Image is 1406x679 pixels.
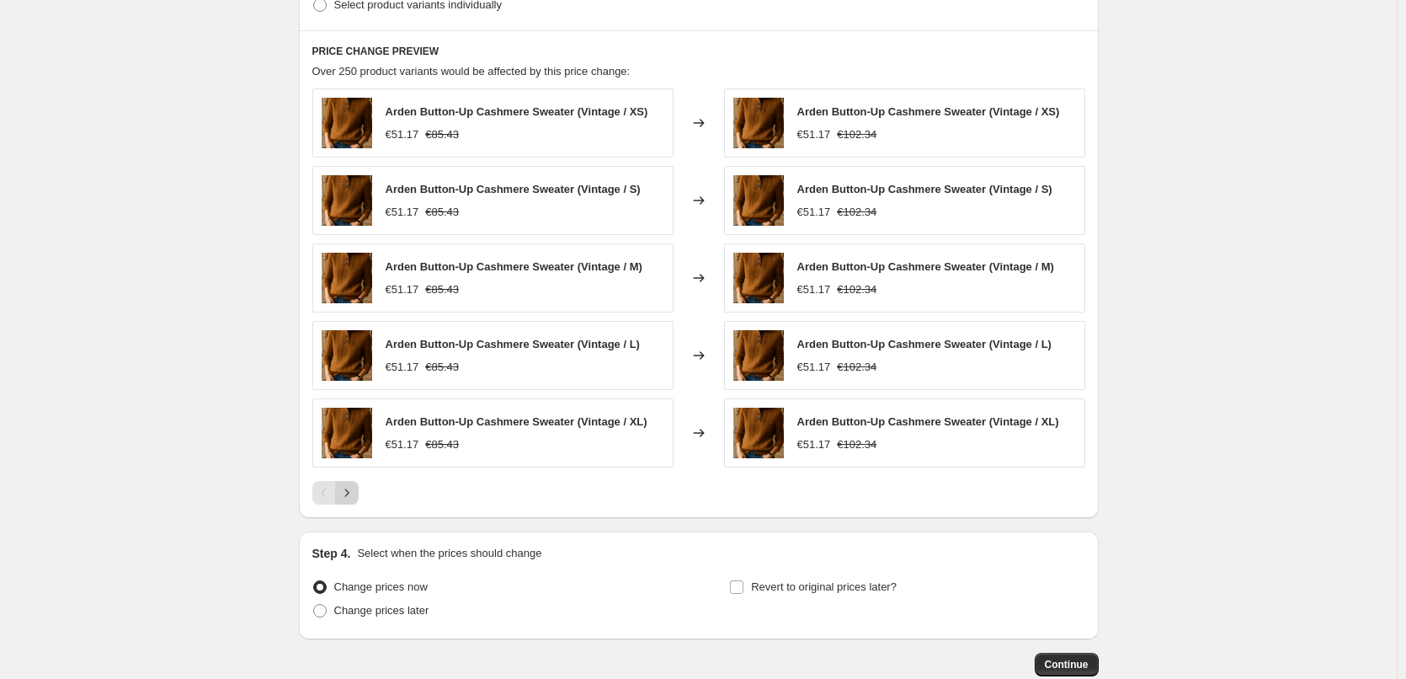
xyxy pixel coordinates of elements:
img: 20250831_1120_StylishCashmereSweaterFocus_remix_01k40eqaycfmt9qvtpngnqxeqr_80x.png [733,175,784,226]
strike: €102.34 [837,436,876,453]
span: Arden Button-Up Cashmere Sweater (Vintage / XL) [797,415,1059,428]
span: Arden Button-Up Cashmere Sweater (Vintage / S) [386,183,641,195]
div: €51.17 [386,436,419,453]
p: Select when the prices should change [357,545,541,562]
span: Arden Button-Up Cashmere Sweater (Vintage / L) [386,338,640,350]
strike: €102.34 [837,204,876,221]
button: Next [335,481,359,505]
strike: €102.34 [837,126,876,143]
img: 20250831_1120_StylishCashmereSweaterFocus_remix_01k40eqaycfmt9qvtpngnqxeqr_80x.png [733,408,784,458]
span: Arden Button-Up Cashmere Sweater (Vintage / XS) [797,105,1060,118]
span: Arden Button-Up Cashmere Sweater (Vintage / L) [797,338,1052,350]
div: €51.17 [797,359,831,376]
div: €51.17 [797,126,831,143]
img: 20250831_1120_StylishCashmereSweaterFocus_remix_01k40eqaycfmt9qvtpngnqxeqr_80x.png [733,98,784,148]
img: 20250831_1120_StylishCashmereSweaterFocus_remix_01k40eqaycfmt9qvtpngnqxeqr_80x.png [322,98,372,148]
span: Change prices now [334,580,428,593]
span: Change prices later [334,604,429,617]
h2: Step 4. [312,545,351,562]
img: 20250831_1120_StylishCashmereSweaterFocus_remix_01k40eqaycfmt9qvtpngnqxeqr_80x.png [322,408,372,458]
h6: PRICE CHANGE PREVIEW [312,45,1085,58]
strike: €102.34 [837,359,876,376]
span: Arden Button-Up Cashmere Sweater (Vintage / M) [797,260,1054,273]
img: 20250831_1120_StylishCashmereSweaterFocus_remix_01k40eqaycfmt9qvtpngnqxeqr_80x.png [733,253,784,303]
strike: €102.34 [837,281,876,298]
div: €51.17 [797,281,831,298]
span: Arden Button-Up Cashmere Sweater (Vintage / M) [386,260,642,273]
div: €51.17 [386,204,419,221]
img: 20250831_1120_StylishCashmereSweaterFocus_remix_01k40eqaycfmt9qvtpngnqxeqr_80x.png [322,330,372,381]
img: 20250831_1120_StylishCashmereSweaterFocus_remix_01k40eqaycfmt9qvtpngnqxeqr_80x.png [322,175,372,226]
span: Arden Button-Up Cashmere Sweater (Vintage / XL) [386,415,647,428]
strike: €85.43 [425,126,459,143]
div: €51.17 [386,126,419,143]
strike: €85.43 [425,204,459,221]
span: Continue [1045,658,1089,671]
img: 20250831_1120_StylishCashmereSweaterFocus_remix_01k40eqaycfmt9qvtpngnqxeqr_80x.png [733,330,784,381]
strike: €85.43 [425,359,459,376]
div: €51.17 [797,436,831,453]
span: Over 250 product variants would be affected by this price change: [312,65,631,78]
strike: €85.43 [425,436,459,453]
div: €51.17 [797,204,831,221]
div: €51.17 [386,281,419,298]
img: 20250831_1120_StylishCashmereSweaterFocus_remix_01k40eqaycfmt9qvtpngnqxeqr_80x.png [322,253,372,303]
span: Arden Button-Up Cashmere Sweater (Vintage / XS) [386,105,648,118]
span: Arden Button-Up Cashmere Sweater (Vintage / S) [797,183,1052,195]
nav: Pagination [312,481,359,505]
div: €51.17 [386,359,419,376]
button: Continue [1035,653,1099,676]
span: Revert to original prices later? [751,580,897,593]
strike: €85.43 [425,281,459,298]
